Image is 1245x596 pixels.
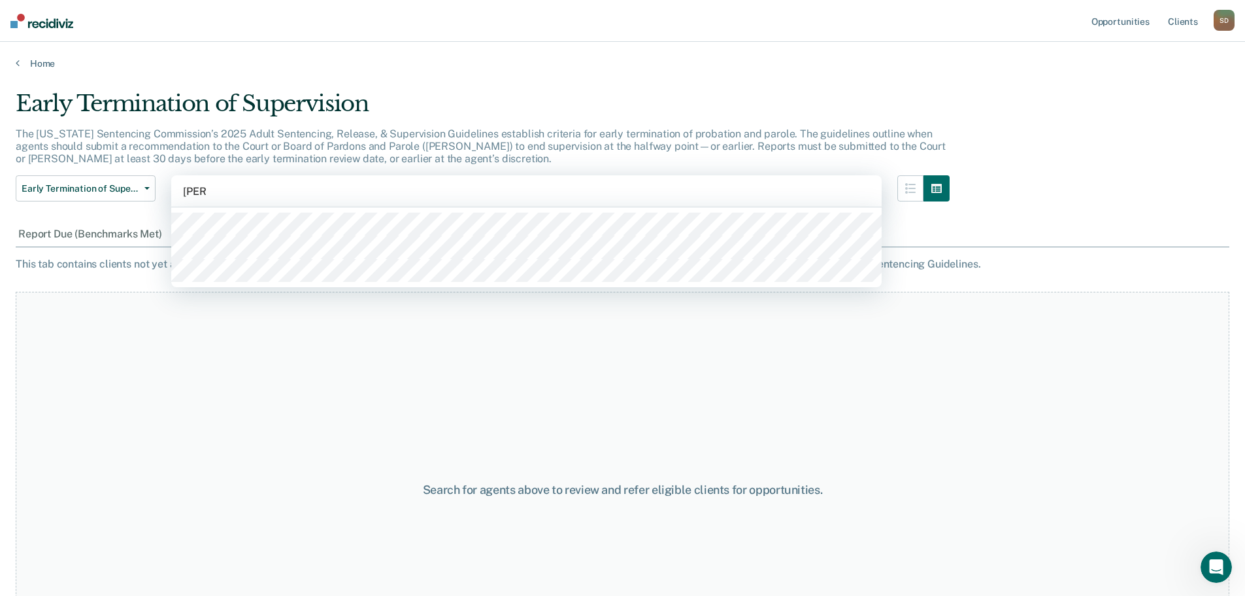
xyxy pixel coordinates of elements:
div: Search for agents above to review and refer eligible clients for opportunities. [320,483,926,497]
p: The [US_STATE] Sentencing Commission’s 2025 Adult Sentencing, Release, & Supervision Guidelines e... [16,128,946,165]
div: This tab contains clients not yet at their early termination report due date who meet stability b... [16,258,1229,270]
div: Report Due (Benchmarks Met) [16,222,165,247]
div: S D [1214,10,1235,31]
img: Recidiviz [10,14,73,28]
iframe: Intercom live chat [1201,552,1232,583]
button: SD [1214,10,1235,31]
a: Home [16,58,1229,69]
button: Early Termination of Supervision [16,175,156,202]
div: Early Termination of Supervision [16,90,950,128]
span: Early Termination of Supervision [22,183,139,194]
